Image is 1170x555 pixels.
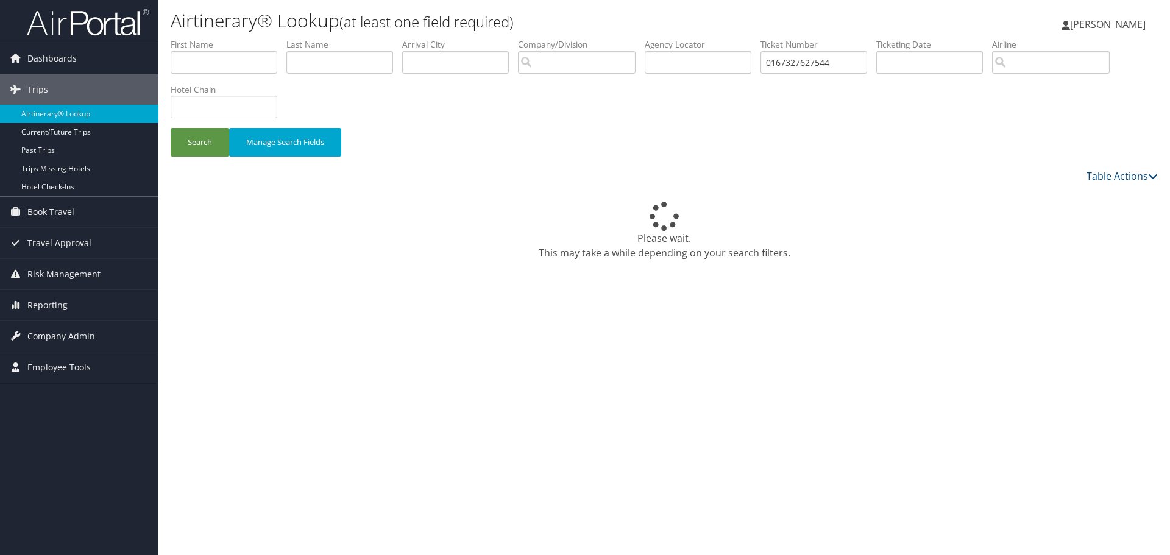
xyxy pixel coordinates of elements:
[286,38,402,51] label: Last Name
[27,352,91,383] span: Employee Tools
[27,197,74,227] span: Book Travel
[1087,169,1158,183] a: Table Actions
[171,83,286,96] label: Hotel Chain
[518,38,645,51] label: Company/Division
[1062,6,1158,43] a: [PERSON_NAME]
[402,38,518,51] label: Arrival City
[171,128,229,157] button: Search
[992,38,1119,51] label: Airline
[27,43,77,74] span: Dashboards
[876,38,992,51] label: Ticketing Date
[27,228,91,258] span: Travel Approval
[27,290,68,320] span: Reporting
[760,38,876,51] label: Ticket Number
[27,259,101,289] span: Risk Management
[27,74,48,105] span: Trips
[339,12,514,32] small: (at least one field required)
[27,321,95,352] span: Company Admin
[27,8,149,37] img: airportal-logo.png
[171,202,1158,260] div: Please wait. This may take a while depending on your search filters.
[645,38,760,51] label: Agency Locator
[171,38,286,51] label: First Name
[1070,18,1146,31] span: [PERSON_NAME]
[229,128,341,157] button: Manage Search Fields
[171,8,829,34] h1: Airtinerary® Lookup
